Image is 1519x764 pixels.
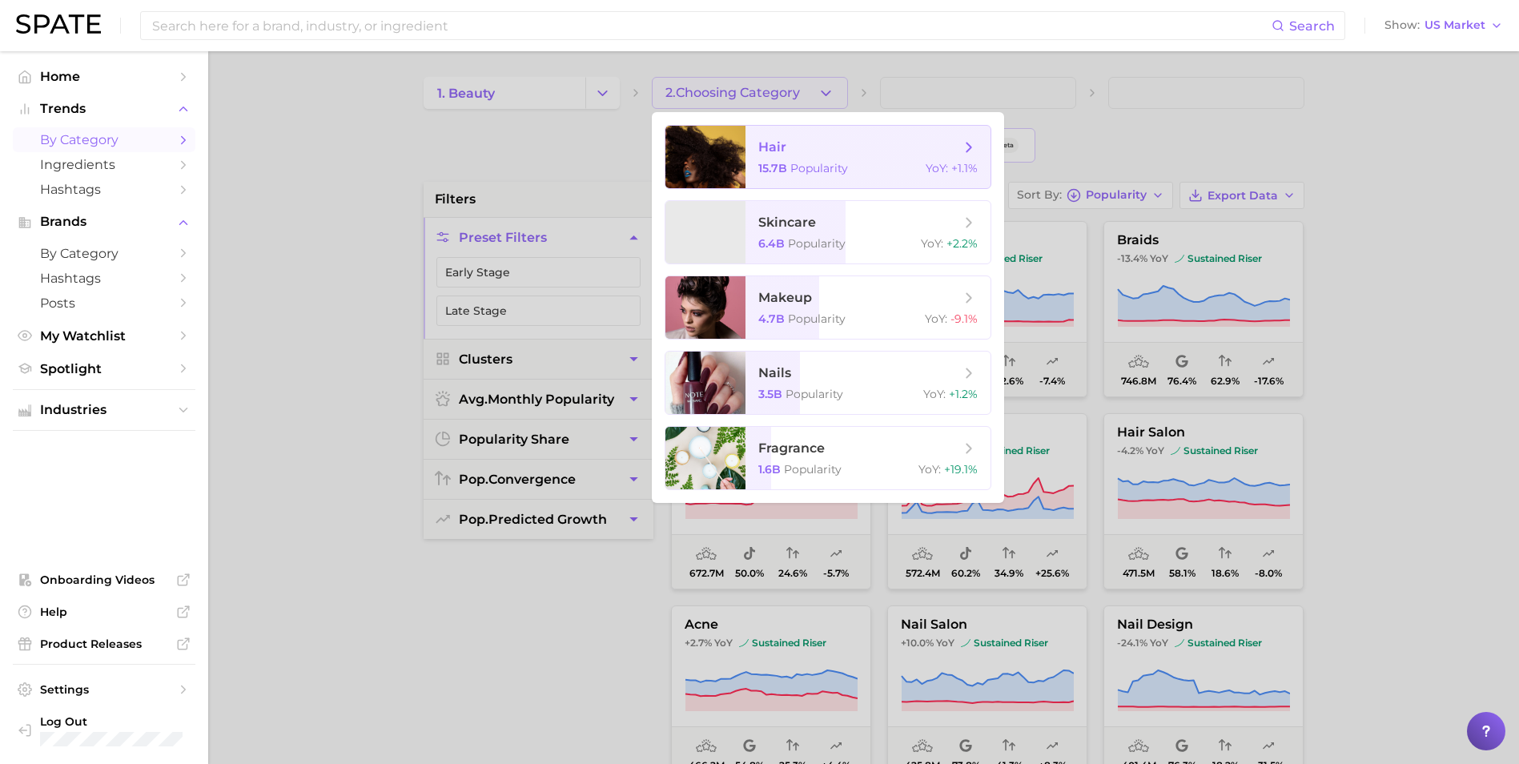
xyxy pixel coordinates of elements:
span: +19.1% [944,462,978,476]
span: Posts [40,296,168,311]
span: Hashtags [40,182,168,197]
a: Hashtags [13,266,195,291]
a: Log out. Currently logged in with e-mail alyson.delaney@loreal.com. [13,710,195,751]
span: Popularity [786,387,843,401]
span: 4.7b [758,312,785,326]
a: Help [13,600,195,624]
span: Brands [40,215,168,229]
a: Spotlight [13,356,195,381]
a: Product Releases [13,632,195,656]
button: Industries [13,398,195,422]
img: SPATE [16,14,101,34]
span: Help [40,605,168,619]
span: Ingredients [40,157,168,172]
span: Popularity [790,161,848,175]
span: Popularity [788,312,846,326]
span: Hashtags [40,271,168,286]
span: Industries [40,403,168,417]
span: Product Releases [40,637,168,651]
span: 6.4b [758,236,785,251]
span: Show [1384,21,1420,30]
span: nails [758,365,791,380]
span: Popularity [788,236,846,251]
span: 15.7b [758,161,787,175]
button: ShowUS Market [1380,15,1507,36]
span: 1.6b [758,462,781,476]
span: YoY : [925,312,947,326]
span: skincare [758,215,816,230]
span: Trends [40,102,168,116]
a: by Category [13,127,195,152]
span: +1.2% [949,387,978,401]
span: hair [758,139,786,155]
span: makeup [758,290,812,305]
span: Onboarding Videos [40,573,168,587]
span: by Category [40,132,168,147]
a: Posts [13,291,195,316]
a: Settings [13,678,195,702]
span: Home [40,69,168,84]
span: YoY : [918,462,941,476]
span: Popularity [784,462,842,476]
a: Home [13,64,195,89]
span: +2.2% [946,236,978,251]
span: Log Out [40,714,191,729]
ul: 2.Choosing Category [652,112,1004,503]
a: My Watchlist [13,324,195,348]
a: by Category [13,241,195,266]
span: +1.1% [951,161,978,175]
span: Settings [40,682,168,697]
span: YoY : [926,161,948,175]
span: fragrance [758,440,825,456]
a: Hashtags [13,177,195,202]
button: Trends [13,97,195,121]
a: Onboarding Videos [13,568,195,592]
input: Search here for a brand, industry, or ingredient [151,12,1272,39]
span: Search [1289,18,1335,34]
button: Brands [13,210,195,234]
span: YoY : [921,236,943,251]
span: 3.5b [758,387,782,401]
span: by Category [40,246,168,261]
span: YoY : [923,387,946,401]
span: -9.1% [950,312,978,326]
span: US Market [1425,21,1485,30]
a: Ingredients [13,152,195,177]
span: Spotlight [40,361,168,376]
span: My Watchlist [40,328,168,344]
